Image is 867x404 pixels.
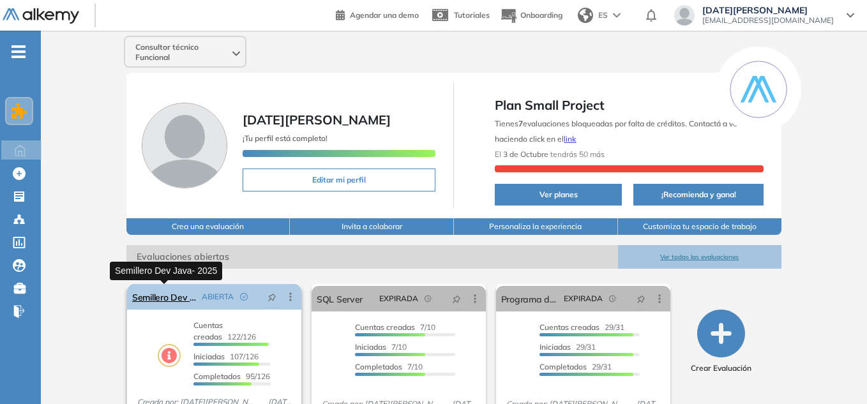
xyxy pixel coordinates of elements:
[243,112,391,128] span: [DATE][PERSON_NAME]
[193,320,256,341] span: 122/126
[539,322,599,332] span: Cuentas creadas
[495,96,764,115] span: Plan Small Project
[355,322,435,332] span: 7/10
[442,288,471,309] button: pushpin
[379,293,418,304] span: EXPIRADA
[243,133,328,143] span: ¡Tu perfil está completo!
[454,10,490,20] span: Tutoriales
[618,218,782,235] button: Customiza tu espacio de trabajo
[539,342,596,352] span: 29/31
[193,320,223,341] span: Cuentas creadas
[425,295,432,303] span: field-time
[501,286,559,311] a: Programa de formación
[135,42,230,63] span: Consultor técnico Funcional
[193,352,225,361] span: Iniciadas
[132,284,197,310] a: Semillero Dev Java- 2025
[691,310,751,374] button: Crear Evaluación
[598,10,608,21] span: ES
[258,287,286,307] button: pushpin
[126,218,290,235] button: Crea una evaluación
[454,218,618,235] button: Personaliza la experiencia
[702,15,834,26] span: [EMAIL_ADDRESS][DOMAIN_NAME]
[539,322,624,332] span: 29/31
[691,363,751,374] span: Crear Evaluación
[290,218,454,235] button: Invita a colaborar
[495,119,753,144] span: Tienes evaluaciones bloqueadas por falta de créditos. Contactá a ventas haciendo click en el
[3,8,79,24] img: Logo
[520,10,562,20] span: Onboarding
[518,119,523,128] b: 7
[564,293,603,304] span: EXPIRADA
[193,371,270,381] span: 95/126
[503,149,548,159] b: 3 de Octubre
[539,342,571,352] span: Iniciadas
[11,50,26,53] i: -
[355,342,407,352] span: 7/10
[578,8,593,23] img: world
[637,294,645,304] span: pushpin
[193,371,241,381] span: Completados
[350,10,419,20] span: Agendar una demo
[500,2,562,29] button: Onboarding
[355,322,415,332] span: Cuentas creadas
[618,245,782,269] button: Ver todas las evaluaciones
[495,149,605,159] span: El tendrás 50 más
[142,103,227,188] img: Foto de perfil
[702,5,834,15] span: [DATE][PERSON_NAME]
[243,168,436,191] button: Editar mi perfil
[633,184,764,206] button: ¡Recomienda y gana!
[452,294,461,304] span: pushpin
[202,291,234,303] span: ABIERTA
[539,362,612,371] span: 29/31
[193,352,259,361] span: 107/126
[336,6,419,22] a: Agendar una demo
[317,286,363,311] a: SQL Server
[613,13,621,18] img: arrow
[355,342,386,352] span: Iniciadas
[564,134,576,144] a: link
[609,295,617,303] span: field-time
[240,293,248,301] span: check-circle
[110,262,222,280] div: Semillero Dev Java- 2025
[126,245,618,269] span: Evaluaciones abiertas
[355,362,402,371] span: Completados
[539,362,587,371] span: Completados
[495,184,622,206] button: Ver planes
[268,292,276,302] span: pushpin
[355,362,423,371] span: 7/10
[627,288,655,309] button: pushpin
